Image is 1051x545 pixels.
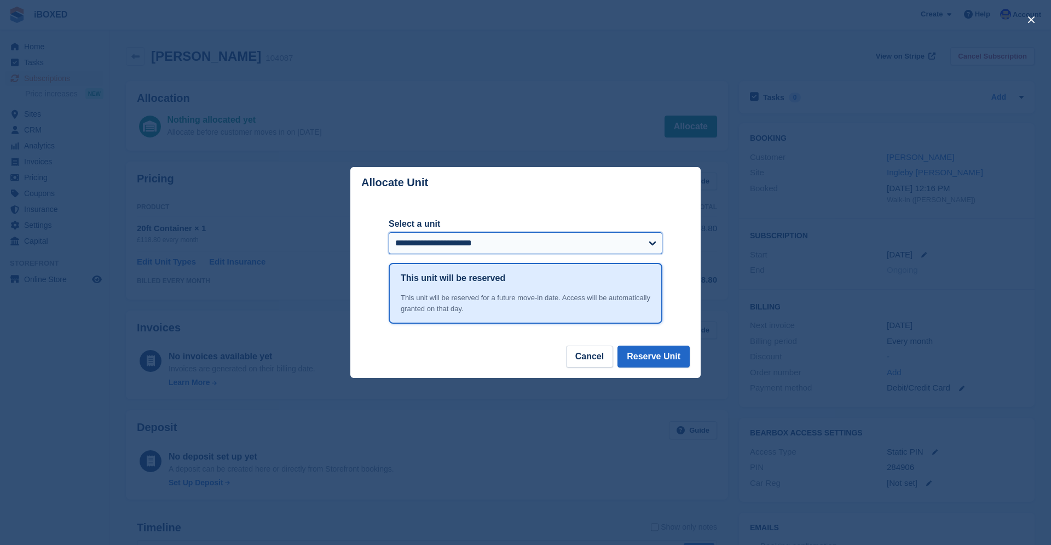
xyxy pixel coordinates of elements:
p: Allocate Unit [361,176,428,189]
button: Reserve Unit [617,346,690,368]
h1: This unit will be reserved [401,272,505,285]
button: close [1023,11,1040,28]
button: Cancel [566,346,613,368]
label: Select a unit [389,217,662,231]
div: This unit will be reserved for a future move-in date. Access will be automatically granted on tha... [401,292,650,314]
